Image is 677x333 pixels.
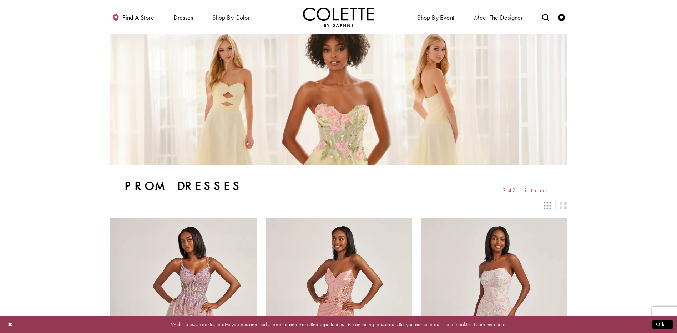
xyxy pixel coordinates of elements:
span: Switch layout to 2 columns [560,202,567,209]
span: Shop by color [212,14,250,21]
h1: Prom Dresses [125,179,243,193]
a: Check Wishlist [556,7,567,27]
a: Find a store [110,7,156,27]
div: Layout Controls [106,198,571,213]
span: 242 items [502,187,553,193]
p: Website uses cookies to give you personalized shopping and marketing experiences. By continuing t... [51,320,626,329]
span: Shop by color [211,7,252,27]
a: Toggle search [540,7,551,27]
a: Meet the designer [472,7,525,27]
button: Close Dialog [4,318,16,331]
span: Dresses [172,7,195,27]
span: Dresses [173,14,193,21]
img: Colette by Daphne [303,7,374,27]
button: Submit Dialog [652,320,673,329]
span: Meet the designer [474,14,523,21]
span: Switch layout to 3 columns [544,202,551,209]
span: Shop By Event [415,7,456,27]
a: Visit Home Page [303,7,374,27]
span: Find a store [122,14,154,21]
span: Shop By Event [417,14,454,21]
a: here [496,321,505,328]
